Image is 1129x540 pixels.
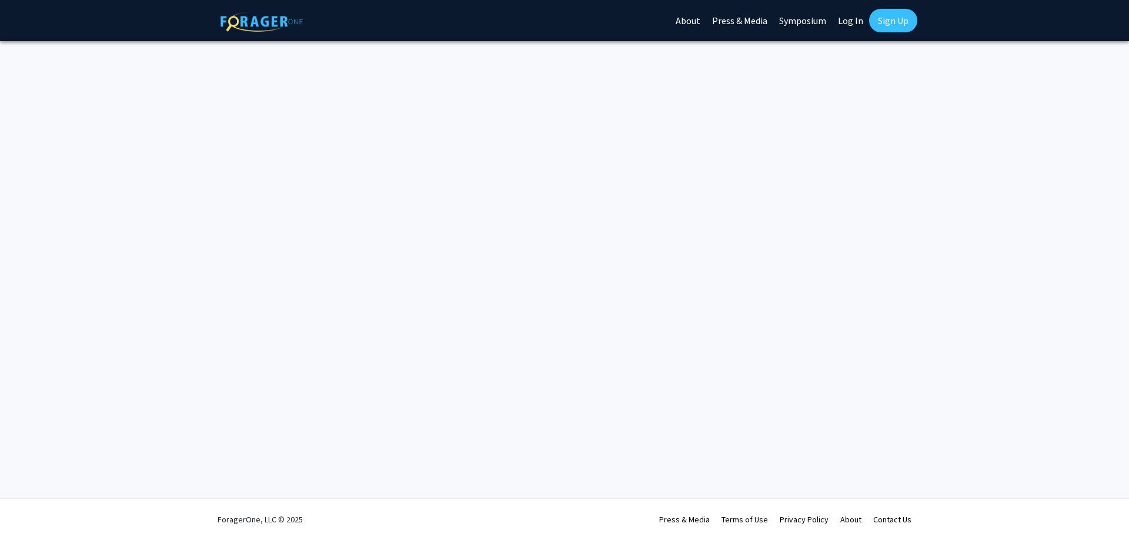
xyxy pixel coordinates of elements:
[221,11,303,32] img: ForagerOne Logo
[873,514,911,525] a: Contact Us
[659,514,710,525] a: Press & Media
[780,514,829,525] a: Privacy Policy
[869,9,917,32] a: Sign Up
[840,514,861,525] a: About
[722,514,768,525] a: Terms of Use
[218,499,303,540] div: ForagerOne, LLC © 2025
